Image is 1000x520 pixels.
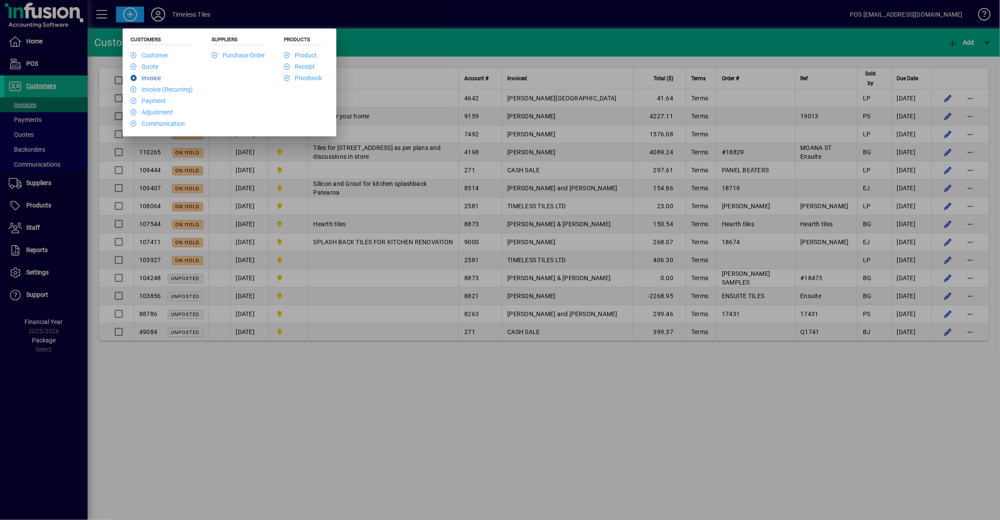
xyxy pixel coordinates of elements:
[284,36,322,45] h5: Products
[212,36,265,45] h5: Suppliers
[284,52,317,59] a: Product
[131,36,193,45] h5: Customers
[284,63,315,70] a: Receipt
[212,52,265,59] a: Purchase Order
[131,120,185,127] a: Communication
[284,75,322,82] a: Pricebook
[131,97,166,104] a: Payment
[131,52,168,59] a: Customer
[131,109,173,116] a: Adjustment
[131,63,158,70] a: Quote
[131,75,161,82] a: Invoice
[131,86,193,93] a: Invoice (Recurring)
